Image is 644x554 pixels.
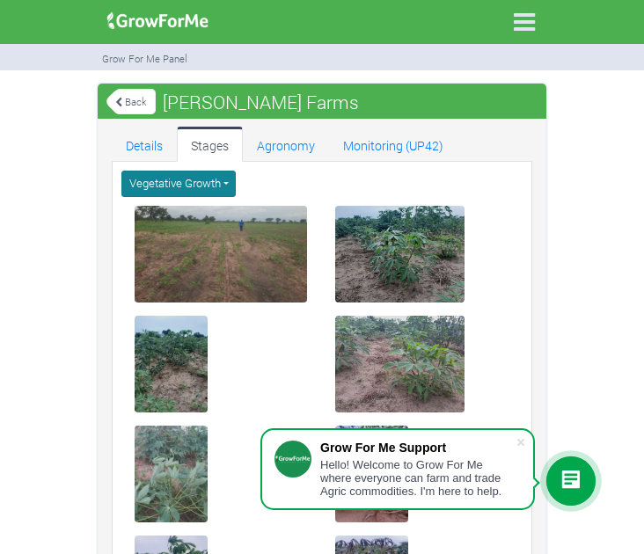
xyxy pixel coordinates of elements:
div: Hello! Welcome to Grow For Me where everyone can farm and trade Agric commodities. I'm here to help. [320,458,516,498]
a: Details [112,127,177,162]
small: Grow For Me Panel [102,52,187,65]
div: Grow For Me Support [320,441,516,455]
a: Monitoring (UP42) [329,127,457,162]
a: Agronomy [243,127,329,162]
button: Vegetative Growth [121,171,236,196]
span: [PERSON_NAME] Farms [158,84,363,120]
a: Back [106,87,156,116]
img: growforme image [101,4,215,39]
a: Stages [177,127,243,162]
